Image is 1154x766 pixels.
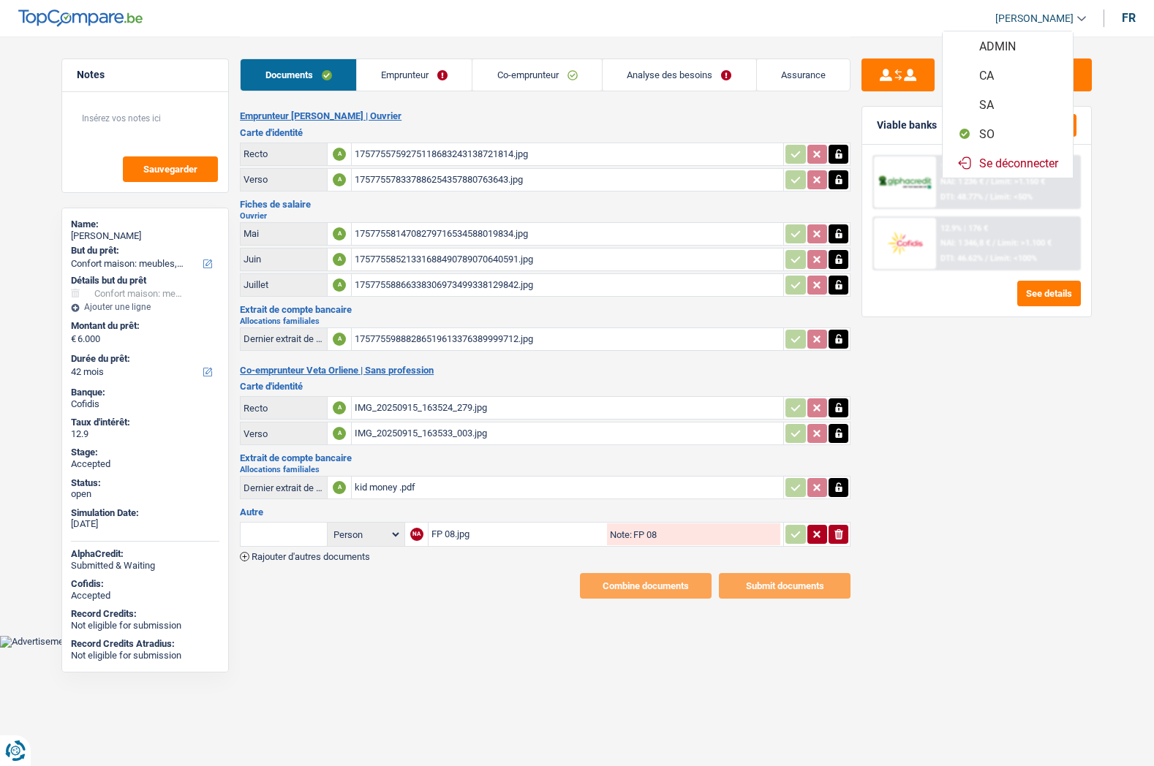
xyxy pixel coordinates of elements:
[244,228,324,239] div: Mai
[1122,11,1136,25] div: fr
[719,573,851,599] button: Submit documents
[240,507,851,517] h3: Autre
[240,212,851,220] h2: Ouvrier
[71,230,219,242] div: [PERSON_NAME]
[355,249,780,270] div: 17577558521331688490789070640591.jpg
[333,427,346,440] div: A
[943,61,1073,90] button: CA
[143,164,197,174] span: Sauvegarder
[333,173,346,186] div: A
[71,245,216,257] label: But du prêt:
[71,302,219,312] div: Ajouter une ligne
[71,518,219,530] div: [DATE]
[71,608,219,620] div: Record Credits:
[942,31,1074,178] ul: [PERSON_NAME]
[355,143,780,165] div: 1757755759275118683243138721814.jpg
[357,59,472,91] a: Emprunteur
[71,275,219,287] div: Détails but du prêt
[244,279,324,290] div: Juillet
[355,328,780,350] div: 17577559888286519613376389999712.jpg
[878,174,932,191] img: AlphaCredit
[240,128,851,137] h3: Carte d'identité
[244,254,324,265] div: Juin
[355,274,780,296] div: 17577558866338306973499338129842.jpg
[355,397,780,419] div: IMG_20250915_163524_279.jpg
[244,148,324,159] div: Recto
[355,422,780,444] div: IMG_20250915_163533_003.jpg
[985,254,988,263] span: /
[244,403,324,414] div: Recto
[71,477,219,489] div: Status:
[333,227,346,240] div: A
[995,12,1074,25] span: [PERSON_NAME]
[240,200,851,209] h3: Fiches de salaire
[355,477,780,498] div: kid money .pdf
[1017,281,1081,306] button: See details
[240,317,851,325] h2: Allocations familiales
[940,254,983,263] span: DTI: 46.62%
[943,119,1073,148] button: SO
[333,278,346,292] div: A
[252,552,370,561] span: Rajouter d'autres documents
[240,466,851,474] h2: Allocations familiales
[71,398,219,410] div: Cofidis
[240,305,851,314] h3: Extrait de compte bancaire
[240,552,370,561] button: Rajouter d'autres documents
[240,382,851,391] h3: Carte d'identité
[943,90,1073,119] button: SA
[71,219,219,230] div: Name:
[71,458,219,470] div: Accepted
[757,59,851,91] a: Assurance
[71,488,219,500] div: open
[431,523,604,545] div: FP 08.jpg
[984,7,1086,31] a: [PERSON_NAME]
[71,507,219,519] div: Simulation Date:
[990,254,1037,263] span: Limit: <100%
[943,31,1073,61] button: ADMIN
[18,10,143,27] img: TopCompare Logo
[940,162,992,172] div: 12.99% | 176 €
[71,578,219,590] div: Cofidis:
[71,638,219,650] div: Record Credits Atradius:
[878,230,932,257] img: Cofidis
[943,148,1073,178] button: Se déconnecter
[607,530,632,539] label: Note:
[71,333,76,345] span: €
[580,573,712,599] button: Combine documents
[333,253,346,266] div: A
[71,353,216,365] label: Durée du prêt:
[123,156,218,182] button: Sauvegarder
[333,401,346,414] div: A
[877,119,937,132] div: Viable banks
[355,223,780,245] div: 1757755814708279716534588019834.jpg
[77,69,214,81] h5: Notes
[992,238,995,248] span: /
[71,417,219,428] div: Taux d'intérêt:
[998,238,1052,248] span: Limit: >1.100 €
[244,428,324,439] div: Verso
[940,192,983,202] span: DTI: 48.77%
[333,148,346,161] div: A
[986,177,989,186] span: /
[333,333,346,346] div: A
[991,177,1045,186] span: Limit: >1.150 €
[240,110,851,122] h2: Emprunteur [PERSON_NAME] | Ouvrier
[240,365,851,376] h2: Co-emprunteur Veta Orliene | Sans profession
[71,320,216,332] label: Montant du prêt:
[355,169,780,191] div: 175775578337886254357880763643.jpg
[244,482,324,493] div: Dernier extrait de compte pour vos allocations familiales
[333,481,346,494] div: A
[990,192,1033,202] span: Limit: <50%
[985,192,988,202] span: /
[241,59,356,91] a: Documents
[603,59,756,91] a: Analyse des besoins
[71,387,219,398] div: Banque:
[940,224,988,233] div: 12.9% | 176 €
[71,447,219,458] div: Stage:
[71,428,219,440] div: 12.9
[940,177,984,186] span: NAI: 1 236 €
[240,453,851,463] h3: Extrait de compte bancaire
[71,590,219,602] div: Accepted
[244,333,324,344] div: Dernier extrait de compte pour vos allocations familiales
[244,174,324,185] div: Verso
